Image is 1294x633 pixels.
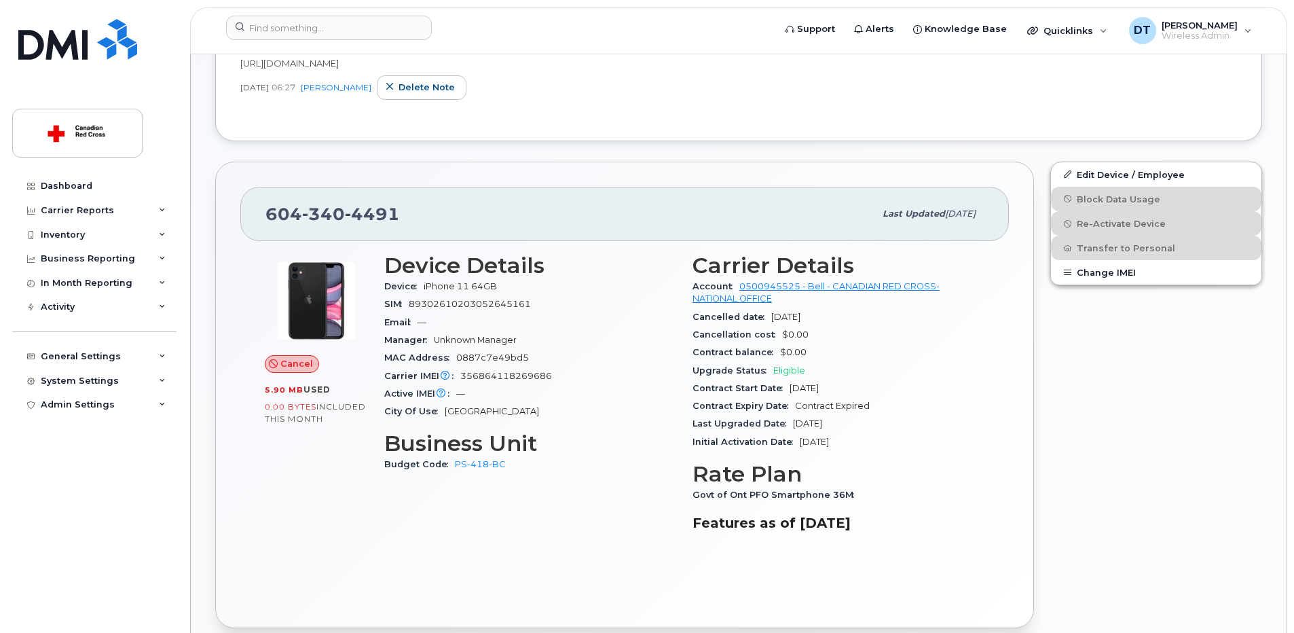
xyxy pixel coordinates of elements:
[782,329,809,340] span: $0.00
[409,299,531,309] span: 89302610203052645161
[384,371,460,381] span: Carrier IMEI
[1134,22,1151,39] span: DT
[418,317,426,327] span: —
[904,16,1016,43] a: Knowledge Base
[384,317,418,327] span: Email
[384,335,434,345] span: Manager
[272,82,295,93] span: 06:27
[384,253,676,278] h3: Device Details
[866,22,894,36] span: Alerts
[1018,17,1117,44] div: Quicklinks
[1051,187,1261,211] button: Block Data Usage
[384,352,456,363] span: MAC Address
[883,209,945,219] span: Last updated
[1051,211,1261,236] button: Re-Activate Device
[692,418,793,429] span: Last Upgraded Date
[384,281,424,291] span: Device
[280,357,313,370] span: Cancel
[265,402,316,412] span: 0.00 Bytes
[302,204,345,224] span: 340
[773,365,805,376] span: Eligible
[797,22,835,36] span: Support
[240,58,339,69] span: [URL][DOMAIN_NAME]
[1162,31,1238,41] span: Wireless Admin
[456,388,465,399] span: —
[384,388,456,399] span: Active IMEI
[265,385,303,395] span: 5.90 MB
[692,253,984,278] h3: Carrier Details
[303,384,331,395] span: used
[925,22,1007,36] span: Knowledge Base
[793,418,822,429] span: [DATE]
[226,16,432,40] input: Find something...
[945,209,976,219] span: [DATE]
[455,459,506,469] a: PS-418-BC
[692,462,984,486] h3: Rate Plan
[1051,162,1261,187] a: Edit Device / Employee
[434,335,517,345] span: Unknown Manager
[1051,236,1261,260] button: Transfer to Personal
[692,515,984,531] h3: Features as of [DATE]
[240,82,269,93] span: [DATE]
[345,204,400,224] span: 4491
[692,312,771,322] span: Cancelled date
[692,329,782,340] span: Cancellation cost
[845,16,904,43] a: Alerts
[800,437,829,447] span: [DATE]
[692,437,800,447] span: Initial Activation Date
[692,365,773,376] span: Upgrade Status
[692,490,861,500] span: Govt of Ont PFO Smartphone 36M
[456,352,529,363] span: 0887c7e49bd5
[1120,17,1261,44] div: Dragos Tudose
[692,383,790,393] span: Contract Start Date
[776,16,845,43] a: Support
[1077,219,1166,229] span: Re-Activate Device
[790,383,819,393] span: [DATE]
[795,401,870,411] span: Contract Expired
[384,299,409,309] span: SIM
[692,401,795,411] span: Contract Expiry Date
[265,204,400,224] span: 604
[771,312,800,322] span: [DATE]
[384,459,455,469] span: Budget Code
[692,281,739,291] span: Account
[424,281,497,291] span: iPhone 11 64GB
[384,431,676,456] h3: Business Unit
[780,347,807,357] span: $0.00
[692,347,780,357] span: Contract balance
[276,260,357,342] img: iPhone_11.jpg
[445,406,539,416] span: [GEOGRAPHIC_DATA]
[1162,20,1238,31] span: [PERSON_NAME]
[692,281,940,304] a: 0500945525 - Bell - CANADIAN RED CROSS- NATIONAL OFFICE
[301,82,371,92] a: [PERSON_NAME]
[460,371,552,381] span: 356864118269686
[1051,260,1261,285] button: Change IMEI
[377,75,466,100] button: Delete note
[399,81,455,94] span: Delete note
[1043,25,1093,36] span: Quicklinks
[384,406,445,416] span: City Of Use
